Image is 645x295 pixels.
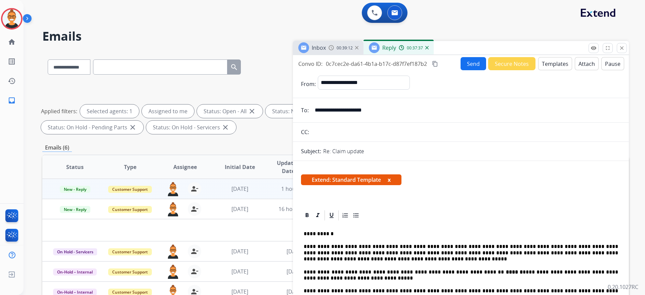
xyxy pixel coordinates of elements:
div: Italic [313,210,323,220]
mat-icon: close [619,45,625,51]
div: Selected agents: 1 [80,104,139,118]
span: [DATE] [287,268,303,275]
img: agent-avatar [166,182,180,196]
span: Type [124,163,136,171]
mat-icon: person_remove [190,185,199,193]
button: x [388,176,391,184]
span: [DATE] [287,248,303,255]
span: 16 hours ago [278,205,312,213]
span: On Hold - Servicers [53,248,97,255]
button: Templates [538,57,572,70]
div: Status: On Hold - Pending Parts [41,121,143,134]
p: Subject: [301,147,321,155]
span: Status [66,163,84,171]
span: 1 hour ago [281,185,309,193]
span: New - Reply [60,186,90,193]
p: To: [301,106,309,114]
span: New - Reply [60,206,90,213]
div: Underline [327,210,337,220]
span: [DATE] [231,205,248,213]
mat-icon: inbox [8,96,16,104]
button: Attach [575,57,599,70]
p: CC: [301,128,309,136]
mat-icon: person_remove [190,205,199,213]
img: agent-avatar [166,245,180,259]
span: Assignee [173,163,197,171]
span: 00:39:12 [337,45,353,51]
p: From: [301,80,316,88]
mat-icon: content_copy [432,61,438,67]
span: Customer Support [108,248,152,255]
button: Send [461,57,486,70]
span: 00:37:37 [407,45,423,51]
button: Secure Notes [488,57,535,70]
div: Bold [302,210,312,220]
span: Customer Support [108,186,152,193]
span: On-Hold – Internal [53,268,97,276]
mat-icon: history [8,77,16,85]
mat-icon: close [248,107,256,115]
span: Customer Support [108,268,152,276]
h2: Emails [42,30,629,43]
img: agent-avatar [166,265,180,279]
span: Updated Date [273,159,304,175]
mat-icon: close [221,123,229,131]
p: Applied filters: [41,107,77,115]
mat-icon: home [8,38,16,46]
span: [DATE] [231,268,248,275]
span: 0c7cec2e-da61-4b1a-b17c-d87f7ef187b2 [326,60,427,68]
div: Assigned to me [142,104,194,118]
p: Convo ID: [298,60,322,68]
mat-icon: fullscreen [605,45,611,51]
img: agent-avatar [166,202,180,216]
img: avatar [2,9,21,28]
span: [DATE] [231,185,248,193]
span: Customer Support [108,206,152,213]
div: Status: Open - All [197,104,263,118]
p: 0.20.1027RC [608,283,638,291]
mat-icon: search [230,63,238,71]
div: Status: New - Initial [265,104,336,118]
mat-icon: list_alt [8,57,16,66]
button: Pause [601,57,624,70]
span: Extend: Standard Template [301,174,401,185]
span: Initial Date [225,163,255,171]
p: Re: Claim update [323,147,364,155]
mat-icon: remove_red_eye [591,45,597,51]
div: Ordered List [340,210,350,220]
mat-icon: person_remove [190,247,199,255]
mat-icon: person_remove [190,267,199,276]
span: Inbox [312,44,326,51]
span: Reply [382,44,396,51]
div: Status: On Hold - Servicers [146,121,236,134]
div: Bullet List [351,210,361,220]
span: [DATE] [231,248,248,255]
p: Emails (6) [42,143,72,152]
mat-icon: close [129,123,137,131]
